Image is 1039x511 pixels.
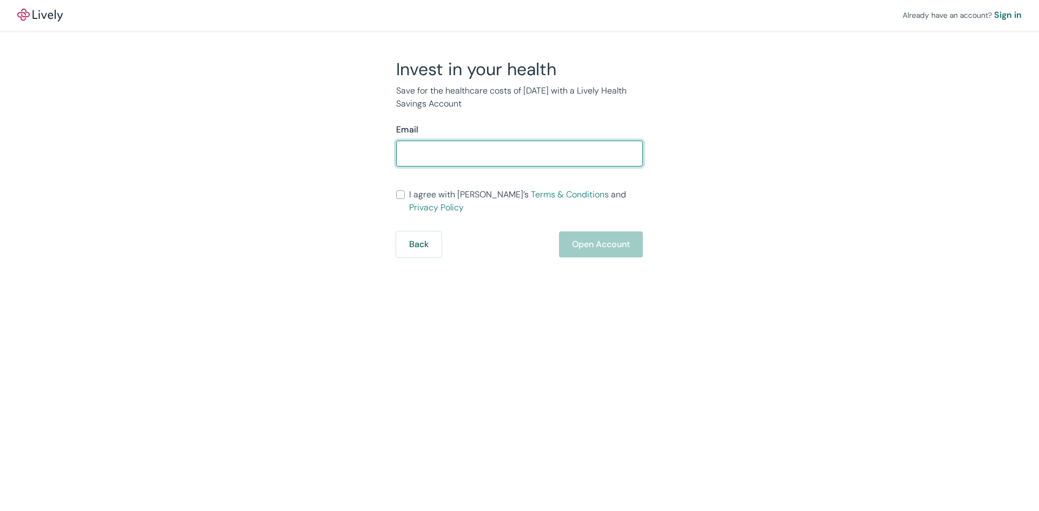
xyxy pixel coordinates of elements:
button: Back [396,231,442,257]
p: Save for the healthcare costs of [DATE] with a Lively Health Savings Account [396,84,643,110]
div: Already have an account? [903,9,1022,22]
label: Email [396,123,418,136]
a: LivelyLively [17,9,63,22]
a: Privacy Policy [409,202,464,213]
h2: Invest in your health [396,58,643,80]
span: I agree with [PERSON_NAME]’s and [409,188,643,214]
a: Sign in [994,9,1022,22]
img: Lively [17,9,63,22]
a: Terms & Conditions [531,189,609,200]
